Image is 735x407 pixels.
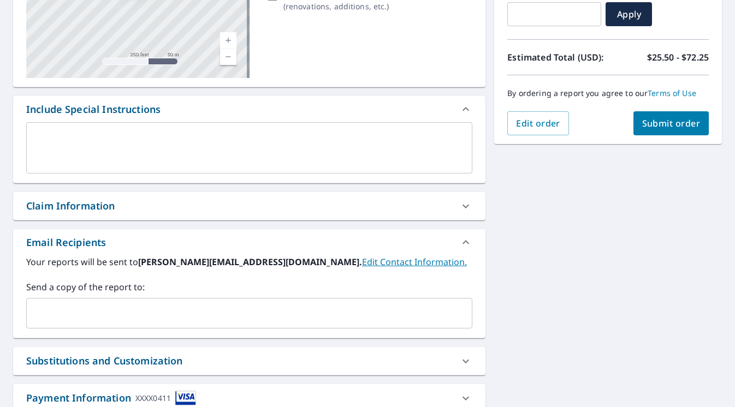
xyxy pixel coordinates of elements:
[220,49,236,65] a: Current Level 17, Zoom Out
[135,391,171,405] div: XXXX0411
[606,2,652,26] button: Apply
[175,391,196,405] img: cardImage
[13,192,485,220] div: Claim Information
[283,1,420,12] p: ( renovations, additions, etc. )
[507,111,569,135] button: Edit order
[138,256,362,268] b: [PERSON_NAME][EMAIL_ADDRESS][DOMAIN_NAME].
[26,354,183,368] div: Substitutions and Customization
[516,117,560,129] span: Edit order
[362,256,467,268] a: EditContactInfo
[13,347,485,375] div: Substitutions and Customization
[26,235,106,250] div: Email Recipients
[647,51,709,64] p: $25.50 - $72.25
[26,102,161,117] div: Include Special Instructions
[507,88,709,98] p: By ordering a report you agree to our
[13,96,485,122] div: Include Special Instructions
[220,32,236,49] a: Current Level 17, Zoom In
[26,199,115,213] div: Claim Information
[507,51,608,64] p: Estimated Total (USD):
[648,88,696,98] a: Terms of Use
[13,229,485,255] div: Email Recipients
[26,391,196,405] div: Payment Information
[633,111,709,135] button: Submit order
[642,117,701,129] span: Submit order
[26,280,472,294] label: Send a copy of the report to:
[26,255,472,268] label: Your reports will be sent to
[614,8,643,20] span: Apply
